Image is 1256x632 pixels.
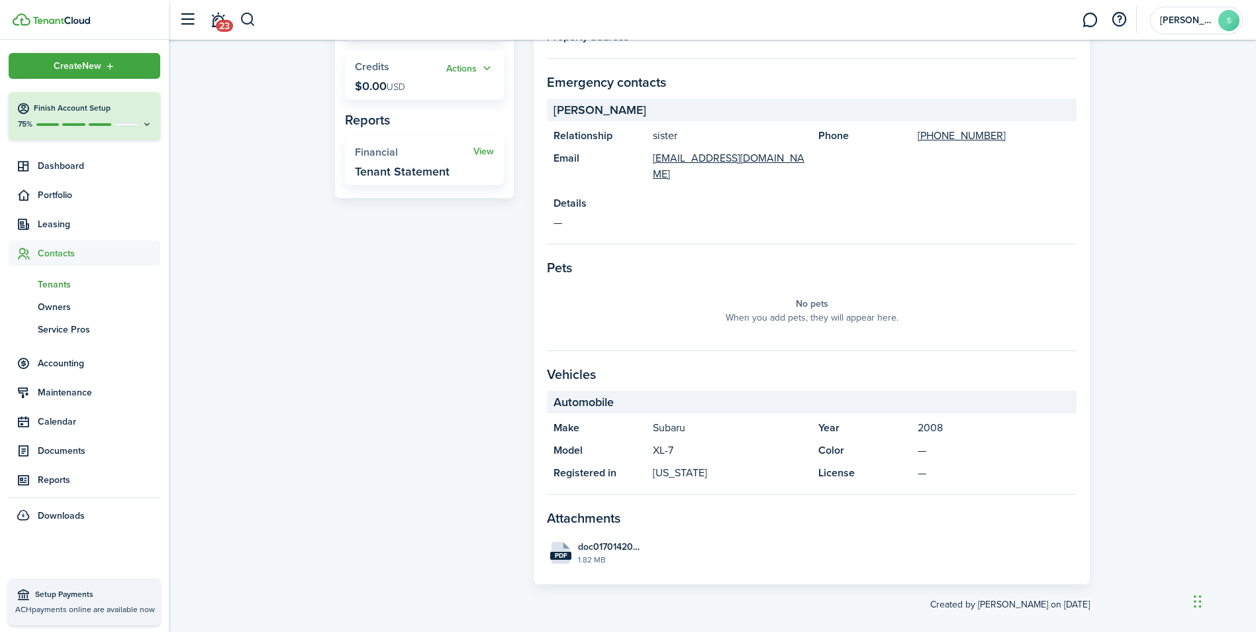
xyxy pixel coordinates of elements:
[818,420,911,436] panel-main-title: Year
[547,391,1077,413] panel-main-section-header: Automobile
[240,9,256,31] button: Search
[355,165,450,178] widget-stats-description: Tenant Statement
[38,444,160,458] span: Documents
[216,20,233,32] span: 23
[38,246,160,260] span: Contacts
[38,356,160,370] span: Accounting
[547,508,1077,528] panel-main-section-title: Attachments
[653,443,805,458] panel-main-description: XL-7
[1190,568,1256,632] iframe: Chat Widget
[653,465,805,481] panel-main-description: [US_STATE]
[38,217,160,231] span: Leasing
[473,146,494,157] a: View
[9,318,160,341] a: Service Pros
[818,128,911,144] panel-main-title: Phone
[35,588,154,602] span: Setup Payments
[38,415,160,429] span: Calendar
[578,540,640,554] span: doc01701420250919115250.pdf
[554,101,646,119] span: [PERSON_NAME]
[1218,10,1239,31] avatar-text: S
[38,509,85,523] span: Downloads
[550,542,571,564] file-icon: File
[796,297,828,311] panel-main-placeholder-title: No pets
[32,604,155,615] span: payments online are available now
[9,273,160,295] a: Tenants
[554,420,646,436] panel-main-title: Make
[726,311,898,325] panel-main-placeholder-description: When you add pets, they will appear here.
[578,554,640,566] file-size: 1.82 MB
[387,80,405,94] span: USD
[205,3,230,37] a: Notifications
[653,420,805,436] panel-main-description: Subaru
[34,103,152,114] h4: Finish Account Setup
[345,110,504,130] panel-main-subtitle: Reports
[17,119,33,130] p: 75%
[38,188,160,202] span: Portfolio
[38,386,160,399] span: Maintenance
[818,443,911,458] panel-main-title: Color
[9,53,160,79] button: Open menu
[547,72,1077,92] panel-main-section-title: Emergency contacts
[9,92,160,140] button: Finish Account Setup75%
[1194,582,1202,621] div: Drag
[38,159,160,173] span: Dashboard
[9,295,160,318] a: Owners
[550,552,571,560] file-extension: pdf
[355,59,389,74] span: Credits
[554,150,646,182] panel-main-title: Email
[554,443,646,458] panel-main-title: Model
[355,146,473,158] widget-stats-title: Financial
[918,443,1070,458] panel-main-description: —
[554,215,1070,231] panel-main-description: —
[446,61,494,76] button: Open menu
[15,604,154,615] p: ACH
[9,578,160,625] a: Setup PaymentsACHpayments online are available now
[547,364,1077,384] panel-main-section-title: Vehicles
[653,128,805,144] panel-main-description: sister
[38,473,160,487] span: Reports
[355,79,405,93] p: $0.00
[1160,16,1213,25] span: Serena
[918,420,1070,436] panel-main-description: 2008
[38,300,160,314] span: Owners
[9,153,160,179] a: Dashboard
[554,465,646,481] panel-main-title: Registered in
[38,278,160,291] span: Tenants
[54,62,101,71] span: Create New
[918,128,1006,144] a: [PHONE_NUMBER]
[9,467,160,493] a: Reports
[818,465,911,481] panel-main-title: License
[1077,3,1102,37] a: Messaging
[1108,9,1130,31] button: Open resource center
[554,195,1070,211] panel-main-title: Details
[335,584,1090,611] created-at: Created by [PERSON_NAME] on [DATE]
[547,258,1077,278] panel-main-section-title: Pets
[13,13,30,26] img: TenantCloud
[446,61,494,76] button: Actions
[918,465,1070,481] panel-main-description: —
[38,323,160,337] span: Service Pros
[175,7,200,32] button: Open sidebar
[554,128,646,144] panel-main-title: Relationship
[653,150,805,182] a: [EMAIL_ADDRESS][DOMAIN_NAME]
[32,17,90,25] img: TenantCloud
